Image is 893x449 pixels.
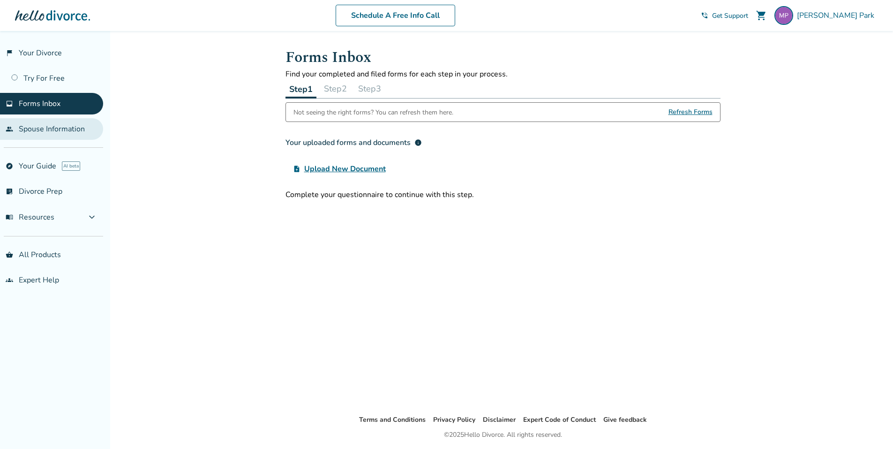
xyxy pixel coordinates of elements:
[797,10,878,21] span: [PERSON_NAME] Park
[444,429,562,441] div: © 2025 Hello Divorce. All rights reserved.
[293,165,300,173] span: upload_file
[433,415,475,424] a: Privacy Policy
[756,10,767,21] span: shopping_cart
[359,415,426,424] a: Terms and Conditions
[6,212,54,222] span: Resources
[62,161,80,171] span: AI beta
[6,100,13,107] span: inbox
[19,99,60,109] span: Forms Inbox
[603,414,647,426] li: Give feedback
[285,137,422,148] div: Your uploaded forms and documents
[668,103,713,122] span: Refresh Forms
[354,79,385,98] button: Step3
[6,125,13,133] span: people
[285,79,316,99] button: Step1
[523,415,596,424] a: Expert Code of Conduct
[285,69,720,79] p: Find your completed and filed forms for each step in your process.
[6,162,13,170] span: explore
[483,414,516,426] li: Disclaimer
[285,46,720,69] h1: Forms Inbox
[6,49,13,57] span: flag_2
[336,5,455,26] a: Schedule A Free Info Call
[320,79,351,98] button: Step2
[293,103,453,122] div: Not seeing the right forms? You can refresh them here.
[6,251,13,259] span: shopping_basket
[701,12,708,19] span: phone_in_talk
[712,11,748,20] span: Get Support
[774,6,793,25] img: mommatow17@gmail.com
[6,276,13,284] span: groups
[285,190,720,200] div: Complete your questionnaire to continue with this step.
[86,212,98,223] span: expand_more
[304,163,386,175] span: Upload New Document
[846,404,893,449] iframe: Chat Widget
[6,213,13,221] span: menu_book
[414,139,422,146] span: info
[701,11,748,20] a: phone_in_talkGet Support
[6,188,13,195] span: list_alt_check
